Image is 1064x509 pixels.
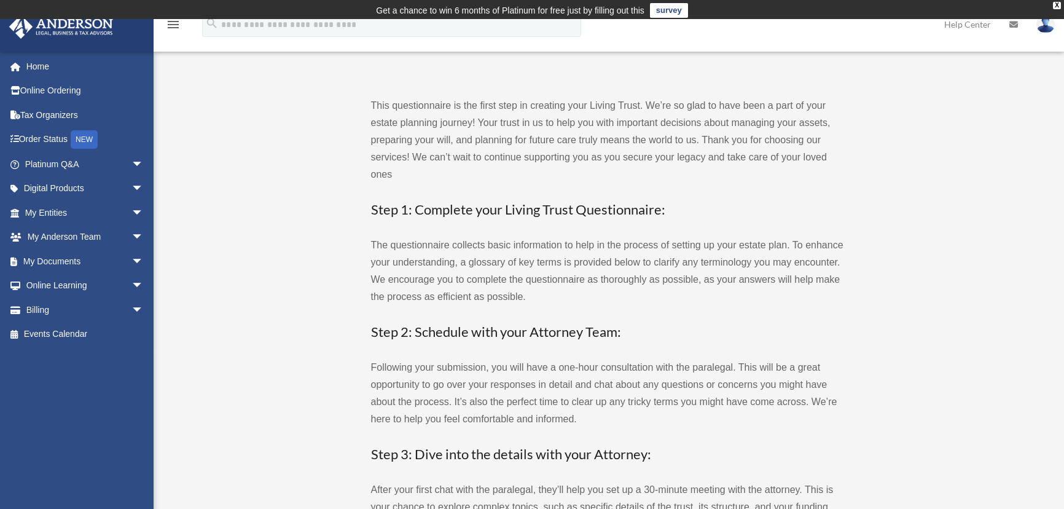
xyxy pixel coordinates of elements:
h3: Step 2: Schedule with your Attorney Team: [371,323,844,342]
h3: Step 3: Dive into the details with your Attorney: [371,445,844,464]
span: arrow_drop_down [131,274,156,299]
a: Tax Organizers [9,103,162,127]
a: Billingarrow_drop_down [9,298,162,322]
a: survey [650,3,688,18]
span: arrow_drop_down [131,249,156,274]
p: The questionnaire collects basic information to help in the process of setting up your estate pla... [371,237,844,306]
img: Anderson Advisors Platinum Portal [6,15,117,39]
span: arrow_drop_down [131,176,156,202]
div: NEW [71,130,98,149]
a: Events Calendar [9,322,162,347]
span: arrow_drop_down [131,152,156,177]
a: Order StatusNEW [9,127,162,152]
p: Following your submission, you will have a one-hour consultation with the paralegal. This will be... [371,359,844,428]
img: User Pic [1036,15,1055,33]
p: This questionnaire is the first step in creating your Living Trust. We’re so glad to have been a ... [371,97,844,183]
i: menu [166,17,181,32]
a: My Anderson Teamarrow_drop_down [9,225,162,250]
i: search [205,17,219,30]
div: Get a chance to win 6 months of Platinum for free just by filling out this [376,3,644,18]
a: Online Learningarrow_drop_down [9,274,162,298]
a: menu [166,22,181,32]
h3: Step 1: Complete your Living Trust Questionnaire: [371,200,844,219]
span: arrow_drop_down [131,200,156,226]
a: My Entitiesarrow_drop_down [9,200,162,225]
a: Online Ordering [9,79,162,103]
span: arrow_drop_down [131,225,156,250]
div: close [1053,2,1061,9]
span: arrow_drop_down [131,298,156,323]
a: Digital Productsarrow_drop_down [9,176,162,201]
a: My Documentsarrow_drop_down [9,249,162,274]
a: Platinum Q&Aarrow_drop_down [9,152,162,176]
a: Home [9,54,162,79]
